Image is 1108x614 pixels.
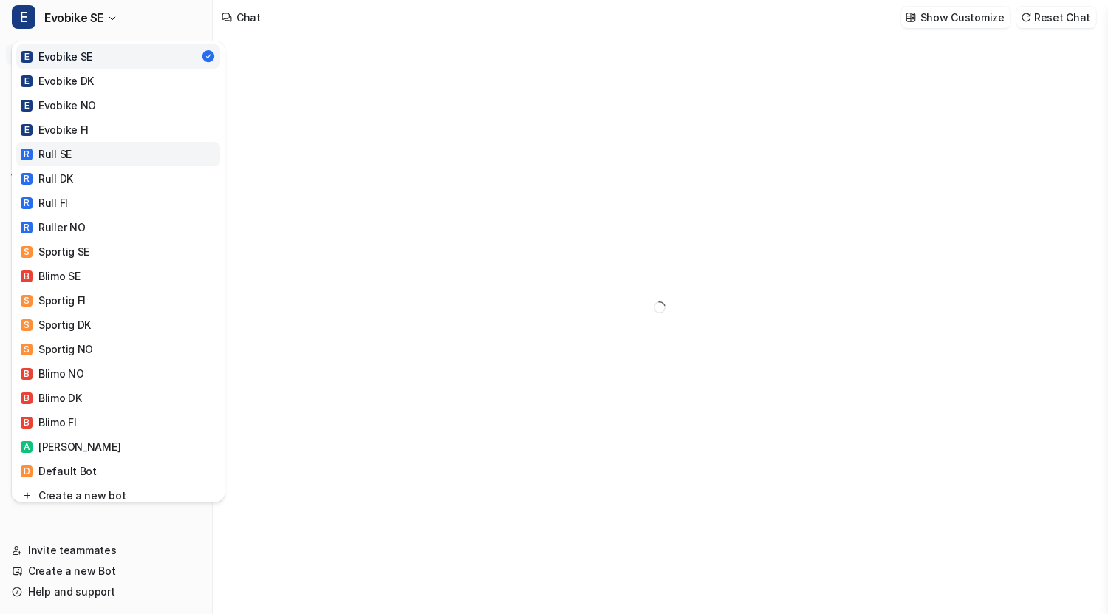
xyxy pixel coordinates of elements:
[21,51,33,63] span: E
[21,344,33,355] span: S
[21,75,33,87] span: E
[21,319,33,331] span: S
[21,390,82,406] div: Blimo DK
[21,49,92,64] div: Evobike SE
[21,441,33,453] span: A
[21,295,33,307] span: S
[21,465,33,477] span: D
[21,463,97,479] div: Default Bot
[21,366,84,381] div: Blimo NO
[21,222,33,233] span: R
[21,197,33,209] span: R
[21,392,33,404] span: B
[21,124,33,136] span: E
[21,368,33,380] span: B
[21,73,94,89] div: Evobike DK
[21,268,81,284] div: Blimo SE
[16,483,220,508] a: Create a new bot
[21,171,73,186] div: Rull DK
[22,488,33,503] img: reset
[21,270,33,282] span: B
[21,415,77,430] div: Blimo FI
[21,244,89,259] div: Sportig SE
[21,439,120,454] div: [PERSON_NAME]
[21,173,33,185] span: R
[21,417,33,429] span: B
[12,5,35,29] span: E
[21,293,86,308] div: Sportig FI
[44,7,103,28] span: Evobike SE
[21,149,33,160] span: R
[21,317,91,332] div: Sportig DK
[21,246,33,258] span: S
[21,122,89,137] div: Evobike FI
[21,98,96,113] div: Evobike NO
[21,341,93,357] div: Sportig NO
[12,41,225,502] div: EEvobike SE
[21,195,68,211] div: Rull FI
[21,146,72,162] div: Rull SE
[21,219,85,235] div: Ruller NO
[21,100,33,112] span: E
